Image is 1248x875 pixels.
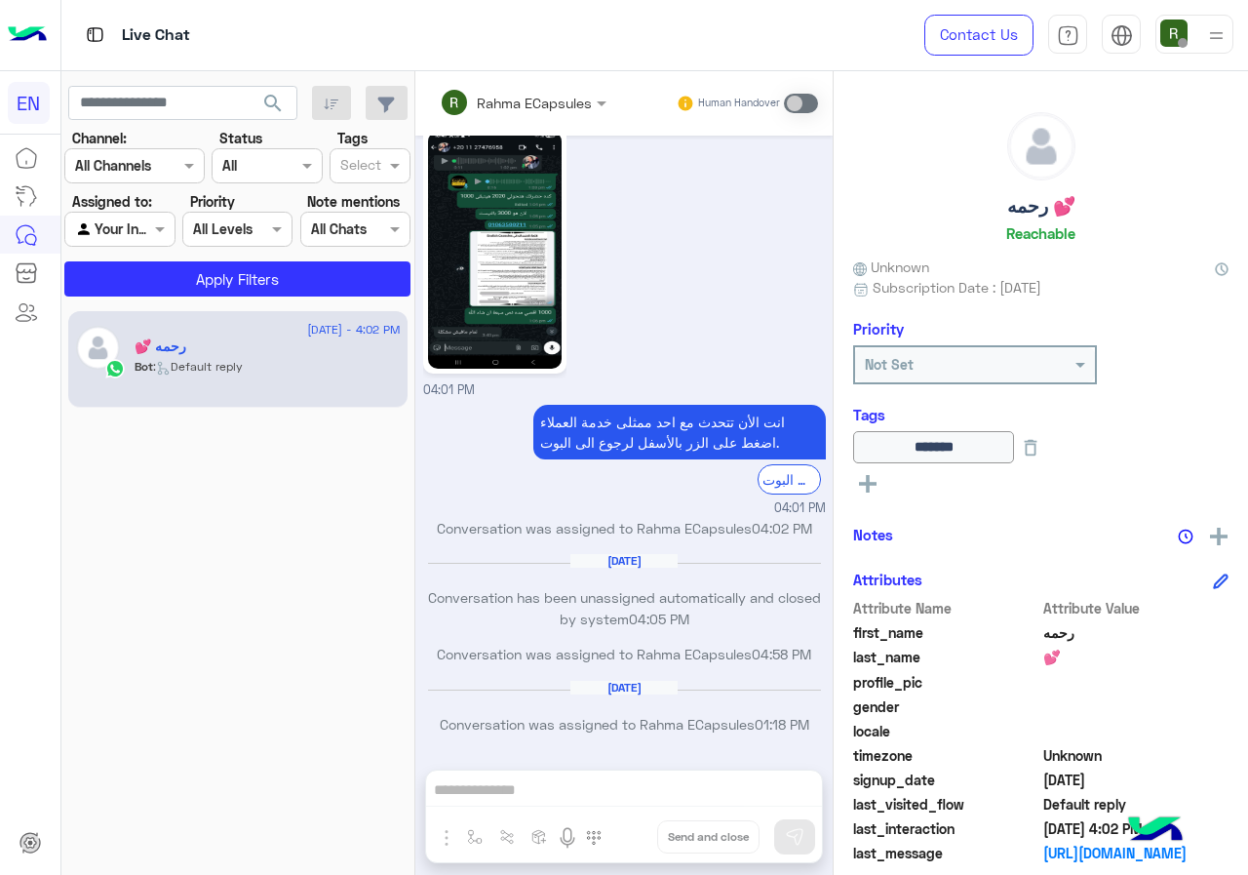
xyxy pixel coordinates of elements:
img: WhatsApp [105,359,125,378]
button: Apply Filters [64,261,410,297]
div: EN [8,82,50,124]
img: profile [1204,23,1228,48]
span: [DATE] - 4:02 PM [307,321,400,338]
span: Bot [135,359,153,374]
span: null [1043,721,1229,741]
span: رحمه [1043,622,1229,643]
img: tab [83,22,107,47]
h5: رحمه 💕 [1007,195,1075,218]
span: last_interaction [853,818,1039,839]
span: 04:02 PM [752,520,812,537]
span: : Default reply [153,359,243,374]
img: Logo [8,15,47,56]
h6: Attributes [853,571,922,588]
p: Conversation has been unassigned automatically and closed by system [423,587,826,629]
small: Human Handover [698,96,780,111]
div: الرجوع الى البوت [758,464,821,495]
a: Contact Us [924,15,1033,56]
p: Conversation was assigned to Rahma ECapsules [423,714,826,735]
img: defaultAdmin.png [76,326,120,370]
span: 💕 [1043,647,1229,667]
label: Note mentions [307,191,400,212]
span: 04:58 PM [752,646,811,662]
span: timezone [853,745,1039,766]
img: 1293241735542049.jpg [428,132,562,369]
span: profile_pic [853,672,1039,693]
button: search [250,86,297,128]
span: signup_date [853,770,1039,790]
img: userImage [1160,20,1188,47]
span: first_name [853,622,1039,643]
img: defaultAdmin.png [1008,113,1074,179]
span: 04:01 PM [774,499,826,518]
span: Attribute Name [853,598,1039,618]
label: Status [219,128,262,148]
span: gender [853,696,1039,717]
span: last_message [853,843,1039,863]
label: Tags [337,128,368,148]
a: tab [1048,15,1087,56]
span: 04:01 PM [423,382,475,397]
img: hulul-logo.png [1121,797,1189,865]
p: Live Chat [122,22,190,49]
span: Unknown [1043,745,1229,766]
span: Subscription Date : [DATE] [873,277,1041,298]
img: notes [1178,529,1193,544]
label: Priority [190,191,235,212]
label: Assigned to: [72,191,152,212]
span: last_name [853,647,1039,667]
span: Default reply [1043,794,1229,815]
h6: [DATE] [570,681,678,695]
div: Select [337,154,381,179]
h6: Reachable [1006,224,1075,242]
span: Unknown [853,257,929,277]
span: 04:05 PM [629,611,689,627]
h6: Notes [853,526,893,543]
span: search [261,92,285,115]
h5: رحمه 💕 [135,338,186,355]
h6: Tags [853,406,1228,423]
label: Channel: [72,128,127,148]
h6: [DATE] [570,554,678,568]
span: null [1043,696,1229,717]
button: Send and close [657,820,760,854]
span: 2024-03-09T14:54:01.384Z [1043,770,1229,790]
img: add [1210,528,1228,545]
span: last_visited_flow [853,794,1039,815]
span: 01:18 PM [755,716,809,733]
p: Conversation was assigned to Rahma ECapsules [423,518,826,538]
span: Attribute Value [1043,598,1229,618]
p: 12/8/2025, 4:01 PM [533,405,826,459]
span: 2025-08-12T13:02:05.076Z [1043,818,1229,839]
img: tab [1057,24,1079,47]
p: Conversation was assigned to Rahma ECapsules [423,644,826,664]
a: [URL][DOMAIN_NAME] [1043,843,1229,863]
span: locale [853,721,1039,741]
h6: Priority [853,320,904,338]
img: tab [1111,24,1133,47]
